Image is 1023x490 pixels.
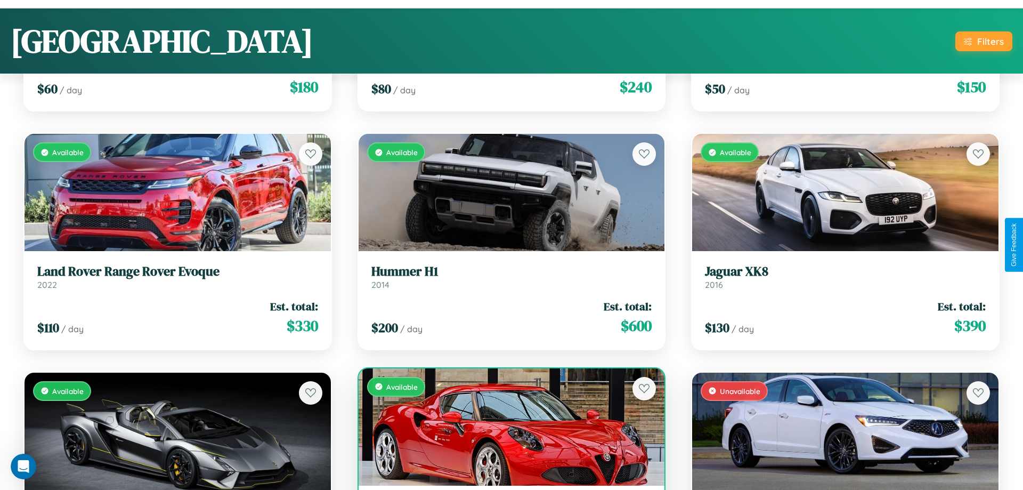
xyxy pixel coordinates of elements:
[61,324,84,334] span: / day
[720,148,751,157] span: Available
[705,80,725,98] span: $ 50
[37,264,318,279] h3: Land Rover Range Rover Evoque
[955,31,1012,51] button: Filters
[371,264,652,279] h3: Hummer H1
[705,319,729,336] span: $ 130
[37,319,59,336] span: $ 110
[1010,223,1018,267] div: Give Feedback
[954,315,986,336] span: $ 390
[621,315,652,336] span: $ 600
[620,76,652,98] span: $ 240
[287,315,318,336] span: $ 330
[386,148,418,157] span: Available
[371,279,389,290] span: 2014
[386,382,418,391] span: Available
[393,85,416,95] span: / day
[732,324,754,334] span: / day
[371,319,398,336] span: $ 200
[977,36,1004,47] div: Filters
[957,76,986,98] span: $ 150
[11,454,36,479] iframe: Intercom live chat
[604,299,652,314] span: Est. total:
[400,324,423,334] span: / day
[270,299,318,314] span: Est. total:
[290,76,318,98] span: $ 180
[705,264,986,290] a: Jaguar XK82016
[11,19,313,63] h1: [GEOGRAPHIC_DATA]
[371,264,652,290] a: Hummer H12014
[371,80,391,98] span: $ 80
[705,279,723,290] span: 2016
[37,264,318,290] a: Land Rover Range Rover Evoque2022
[727,85,750,95] span: / day
[938,299,986,314] span: Est. total:
[37,279,57,290] span: 2022
[37,80,58,98] span: $ 60
[60,85,82,95] span: / day
[705,264,986,279] h3: Jaguar XK8
[52,387,84,396] span: Available
[720,387,760,396] span: Unavailable
[52,148,84,157] span: Available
